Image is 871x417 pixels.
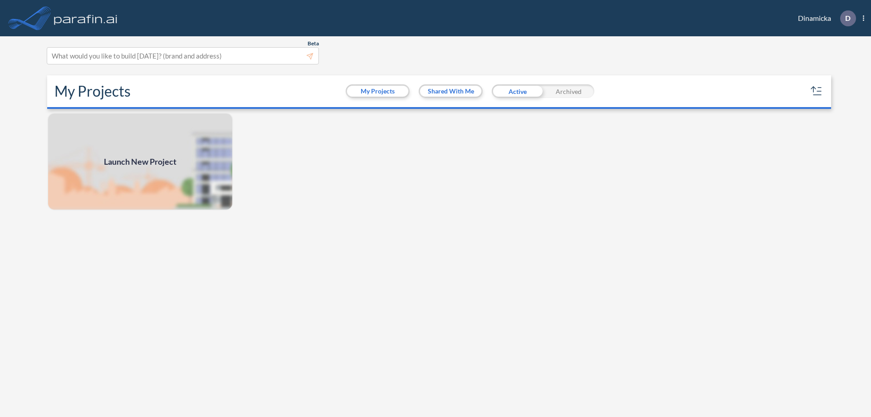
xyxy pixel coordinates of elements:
[809,84,824,98] button: sort
[784,10,864,26] div: Dinamicka
[47,113,233,211] img: add
[347,86,408,97] button: My Projects
[492,84,543,98] div: Active
[308,40,319,47] span: Beta
[420,86,481,97] button: Shared With Me
[104,156,176,168] span: Launch New Project
[543,84,594,98] div: Archived
[54,83,131,100] h2: My Projects
[47,113,233,211] a: Launch New Project
[52,9,119,27] img: logo
[845,14,851,22] p: D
